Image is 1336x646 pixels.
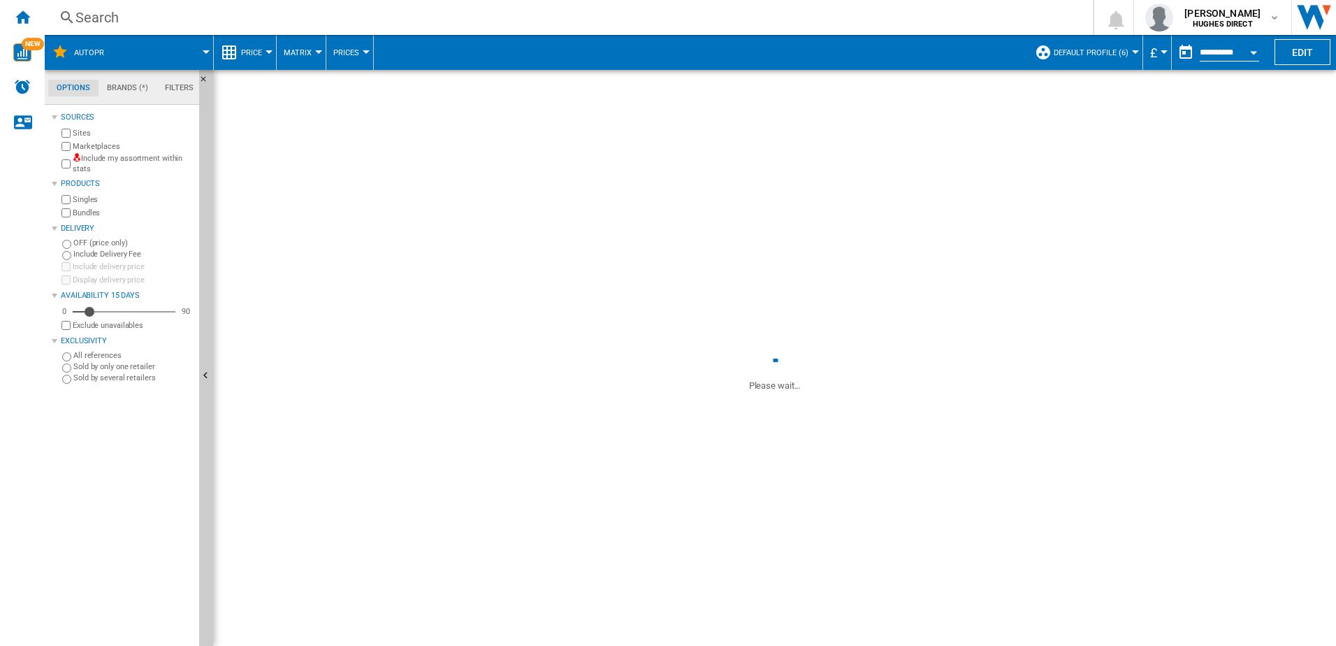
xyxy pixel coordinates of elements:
input: Include delivery price [61,262,71,271]
md-menu: Currency [1143,35,1172,70]
input: Display delivery price [61,275,71,285]
div: Default profile (6) [1035,35,1135,70]
input: Sites [61,129,71,138]
button: Open calendar [1241,38,1266,63]
button: Edit [1275,39,1330,65]
ng-transclude: Please wait... [749,380,801,391]
div: Delivery [61,223,194,234]
md-tab-item: Brands (*) [99,80,157,96]
div: Products [61,178,194,189]
button: Prices [333,35,366,70]
button: £ [1150,35,1164,70]
img: wise-card.svg [13,43,31,62]
md-slider: Availability [73,305,175,319]
input: All references [62,352,71,361]
label: Sold by only one retailer [73,361,194,372]
label: All references [73,350,194,361]
span: Matrix [284,48,312,57]
input: Marketplaces [61,142,71,151]
label: Display delivery price [73,275,194,285]
label: Exclude unavailables [73,320,194,331]
label: Sold by several retailers [73,373,194,383]
input: Sold by only one retailer [62,364,71,373]
button: Hide [199,70,216,95]
label: Include Delivery Fee [73,249,194,259]
span: NEW [22,38,44,50]
button: Matrix [284,35,319,70]
label: OFF (price only) [73,238,194,248]
label: Bundles [73,208,194,218]
span: Default profile (6) [1054,48,1128,57]
input: Singles [61,195,71,204]
input: Sold by several retailers [62,375,71,384]
input: Display delivery price [61,321,71,330]
input: Include Delivery Fee [62,251,71,260]
label: Include my assortment within stats [73,153,194,175]
span: Prices [333,48,359,57]
b: HUGHES DIRECT [1193,20,1253,29]
button: Default profile (6) [1054,35,1135,70]
span: Price [241,48,262,57]
button: AUTOPR [74,35,118,70]
label: Singles [73,194,194,205]
div: 90 [178,306,194,317]
div: Exclusivity [61,336,194,347]
span: [PERSON_NAME] [1184,6,1261,20]
button: Price [241,35,269,70]
label: Sites [73,128,194,138]
input: Include my assortment within stats [61,155,71,173]
img: alerts-logo.svg [14,78,31,95]
div: Price [221,35,269,70]
div: Sources [61,112,194,123]
img: profile.jpg [1145,3,1173,31]
md-tab-item: Filters [157,80,202,96]
input: OFF (price only) [62,240,71,249]
input: Bundles [61,208,71,217]
label: Marketplaces [73,141,194,152]
img: mysite-not-bg-18x18.png [73,153,81,161]
span: £ [1150,45,1157,60]
button: md-calendar [1172,38,1200,66]
div: Availability 15 Days [61,290,194,301]
div: 0 [59,306,70,317]
div: AUTOPR [52,35,206,70]
md-tab-item: Options [48,80,99,96]
label: Include delivery price [73,261,194,272]
div: Search [75,8,1057,27]
span: AUTOPR [74,48,104,57]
